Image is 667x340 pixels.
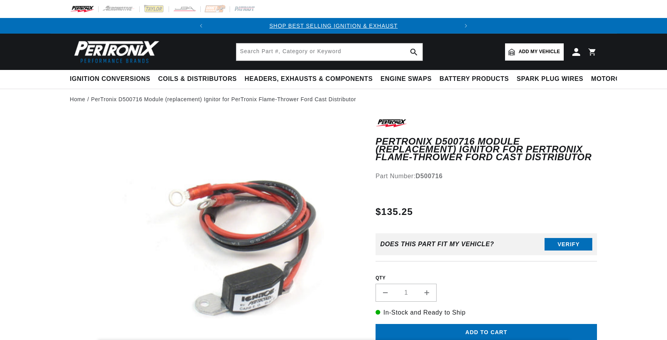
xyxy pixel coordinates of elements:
[405,43,422,61] button: search button
[436,70,513,88] summary: Battery Products
[591,75,638,83] span: Motorcycle
[245,75,372,83] span: Headers, Exhausts & Components
[513,70,587,88] summary: Spark Plug Wires
[380,241,494,248] div: Does This part fit My vehicle?
[376,275,597,281] label: QTY
[415,173,442,179] strong: D500716
[376,308,597,318] p: In-Stock and Ready to Ship
[70,70,155,88] summary: Ignition Conversions
[70,75,151,83] span: Ignition Conversions
[91,95,356,104] a: PerTronix D500716 Module (replacement) Ignitor for PerTronix Flame-Thrower Ford Cast Distributor
[376,138,597,161] h1: PerTronix D500716 Module (replacement) Ignitor for PerTronix Flame-Thrower Ford Cast Distributor
[236,43,422,61] input: Search Part #, Category or Keyword
[377,70,436,88] summary: Engine Swaps
[517,75,583,83] span: Spark Plug Wires
[519,48,560,55] span: Add my vehicle
[458,18,474,34] button: Translation missing: en.sections.announcements.next_announcement
[50,18,617,34] slideshow-component: Translation missing: en.sections.announcements.announcement_bar
[241,70,376,88] summary: Headers, Exhausts & Components
[381,75,432,83] span: Engine Swaps
[269,23,397,29] a: SHOP BEST SELLING IGNITION & EXHAUST
[70,38,160,65] img: Pertronix
[376,171,597,181] div: Part Number:
[587,70,642,88] summary: Motorcycle
[545,238,592,251] button: Verify
[209,21,458,30] div: 1 of 2
[193,18,209,34] button: Translation missing: en.sections.announcements.previous_announcement
[505,43,564,61] a: Add my vehicle
[376,205,413,219] span: $135.25
[209,21,458,30] div: Announcement
[70,95,597,104] nav: breadcrumbs
[154,70,241,88] summary: Coils & Distributors
[70,95,86,104] a: Home
[158,75,237,83] span: Coils & Distributors
[440,75,509,83] span: Battery Products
